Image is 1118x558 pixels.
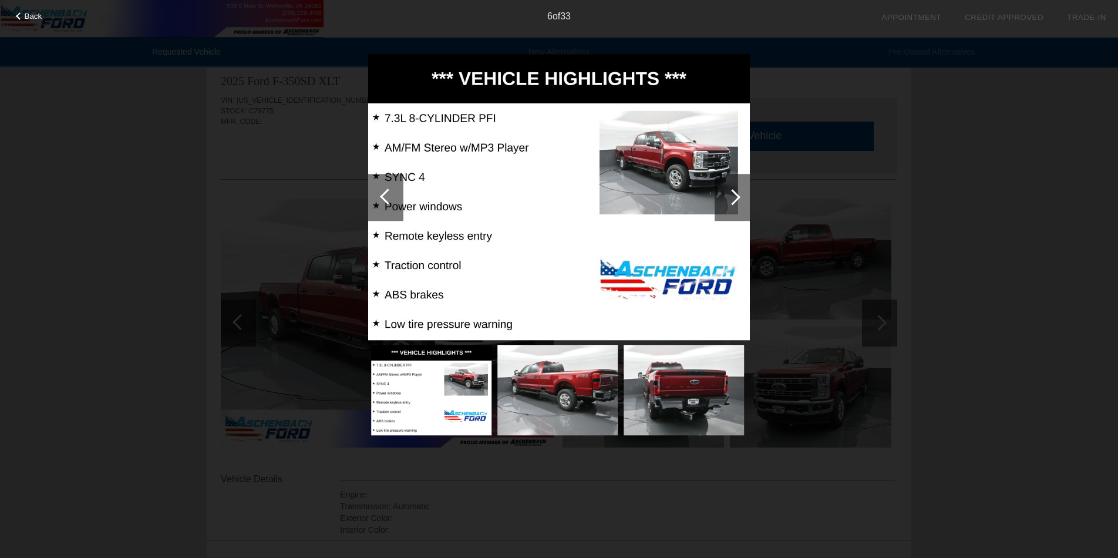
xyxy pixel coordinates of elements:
[25,12,42,21] span: Back
[624,345,744,435] img: c81425eb-1274-4eb2-ab92-333839cca865.jpg
[547,11,553,21] span: 6
[371,345,491,435] img: 150e6b15-15e0-43ad-8c49-554bdd65a353.jpg
[368,54,750,340] img: 150e6b15-15e0-43ad-8c49-554bdd65a353.jpg
[560,11,571,21] span: 33
[1067,13,1106,22] a: Trade-In
[497,345,618,435] img: dece186c-a8e1-45e1-a312-0f8b70d7aedd.jpg
[881,13,941,22] a: Appointment
[965,13,1043,22] a: Credit Approved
